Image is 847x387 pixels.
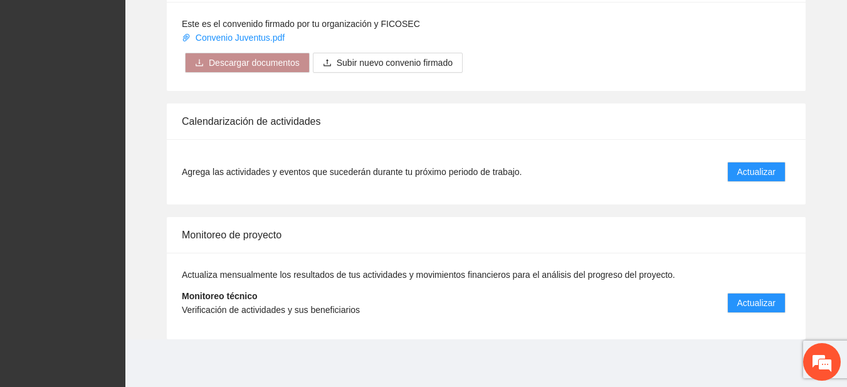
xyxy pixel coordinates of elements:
span: Subir nuevo convenio firmado [337,56,453,70]
strong: Monitoreo técnico [182,291,258,301]
span: Actualizar [737,296,776,310]
span: Este es el convenido firmado por tu organización y FICOSEC [182,19,420,29]
a: Convenio Juventus.pdf [182,33,287,43]
span: paper-clip [182,33,191,42]
span: Estamos en línea. [73,124,173,250]
span: Descargar documentos [209,56,300,70]
button: downloadDescargar documentos [185,53,310,73]
span: Verificación de actividades y sus beneficiarios [182,305,360,315]
button: uploadSubir nuevo convenio firmado [313,53,463,73]
span: download [195,58,204,68]
span: upload [323,58,332,68]
span: uploadSubir nuevo convenio firmado [313,58,463,68]
span: Agrega las actividades y eventos que sucederán durante tu próximo periodo de trabajo. [182,165,522,179]
button: Actualizar [727,162,786,182]
div: Chatee con nosotros ahora [65,64,211,80]
textarea: Escriba su mensaje y pulse “Intro” [6,255,239,299]
div: Calendarización de actividades [182,103,791,139]
button: Actualizar [727,293,786,313]
span: Actualiza mensualmente los resultados de tus actividades y movimientos financieros para el anális... [182,270,675,280]
div: Monitoreo de proyecto [182,217,791,253]
div: Minimizar ventana de chat en vivo [206,6,236,36]
span: Actualizar [737,165,776,179]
